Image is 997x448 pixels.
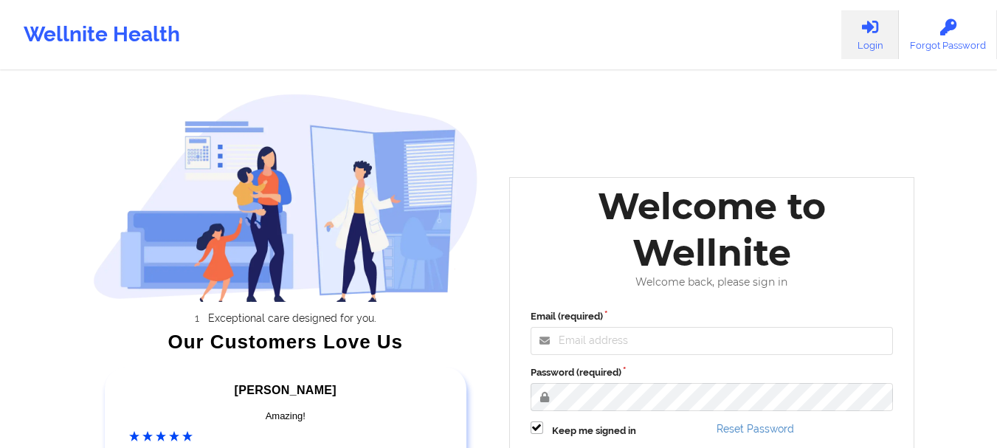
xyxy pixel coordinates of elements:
label: Password (required) [531,365,894,380]
input: Email address [531,327,894,355]
span: [PERSON_NAME] [235,384,337,396]
div: Welcome back, please sign in [520,276,904,289]
label: Email (required) [531,309,894,324]
img: wellnite-auth-hero_200.c722682e.png [93,93,478,302]
div: Amazing! [129,409,442,424]
a: Reset Password [717,423,794,435]
a: Forgot Password [899,10,997,59]
a: Login [841,10,899,59]
div: Welcome to Wellnite [520,183,904,276]
div: Our Customers Love Us [93,334,478,349]
li: Exceptional care designed for you. [106,312,478,324]
label: Keep me signed in [552,424,636,438]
